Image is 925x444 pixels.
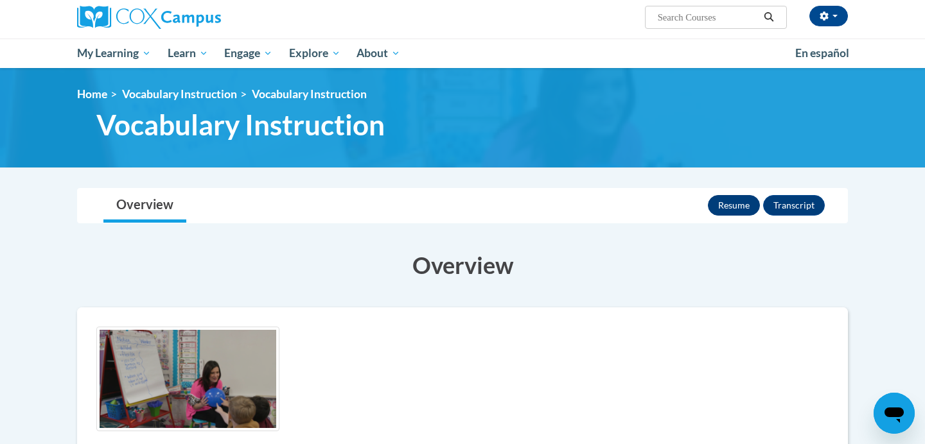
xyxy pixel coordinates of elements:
a: My Learning [69,38,159,68]
a: Explore [281,38,349,68]
span: Explore [289,46,340,61]
a: Home [77,87,107,101]
a: En español [787,40,858,67]
a: Cox Campus [77,6,321,29]
a: About [349,38,409,68]
iframe: Button to launch messaging window [874,393,915,434]
button: Transcript [763,195,825,216]
a: Learn [159,38,216,68]
span: Vocabulary Instruction [96,108,385,142]
h3: Overview [77,249,848,281]
a: Overview [103,189,186,223]
span: Learn [168,46,208,61]
a: Vocabulary Instruction [122,87,237,101]
img: Course logo image [96,327,279,431]
img: Cox Campus [77,6,221,29]
span: Vocabulary Instruction [252,87,367,101]
button: Search [759,10,779,25]
span: My Learning [77,46,151,61]
input: Search Courses [656,10,759,25]
span: Engage [224,46,272,61]
div: Main menu [58,38,867,68]
a: Engage [216,38,281,68]
button: Resume [708,195,760,216]
span: En español [795,46,849,60]
span: About [357,46,400,61]
button: Account Settings [809,6,848,26]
